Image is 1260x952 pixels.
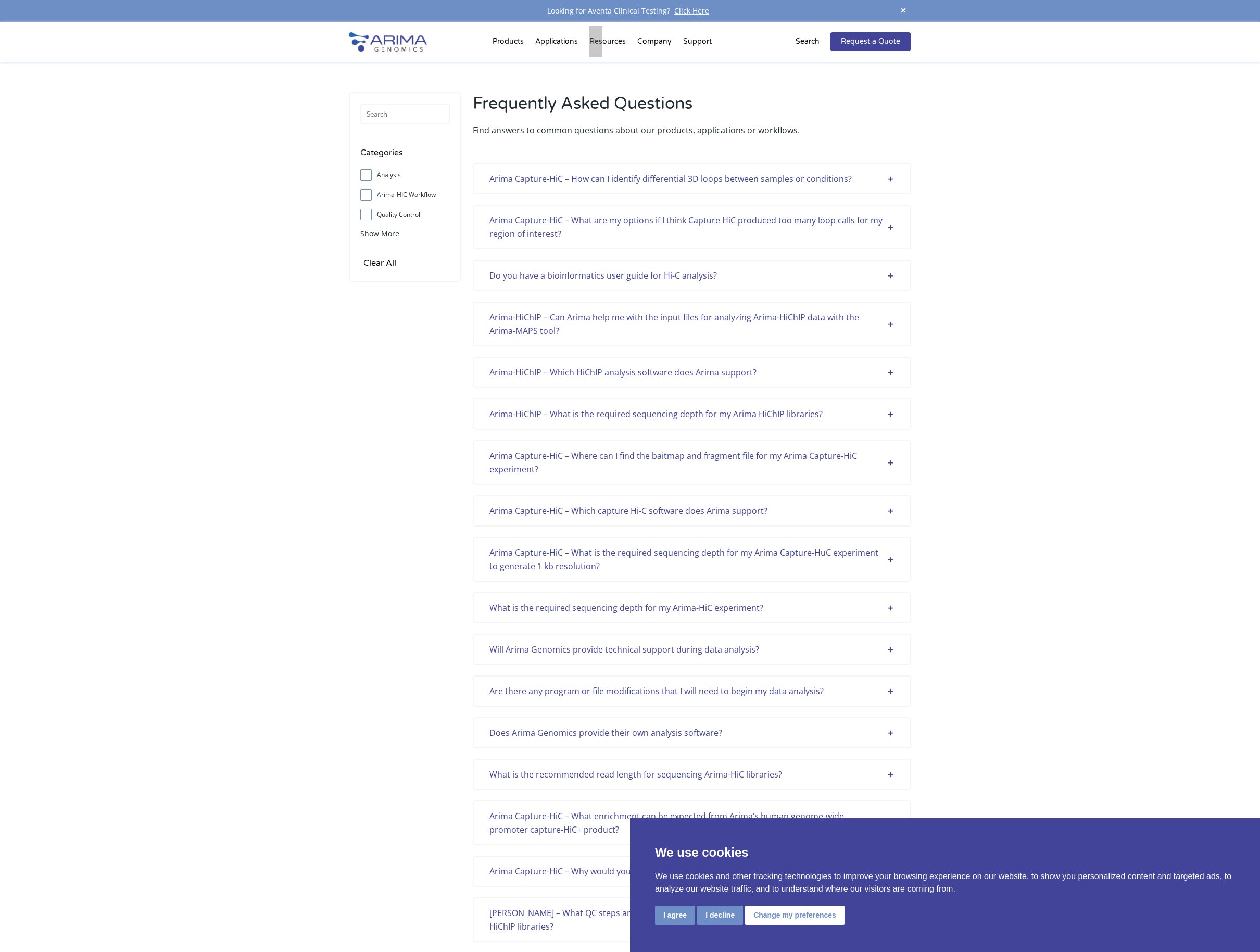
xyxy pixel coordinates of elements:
a: Request a Quote [830,32,911,51]
div: Arima Capture-HiC – What enrichment can be expected from Arima’s human genome-wide promoter captu... [489,809,894,836]
div: Arima Capture-HiC – What are my options if I think Capture HiC produced too many loop calls for m... [489,214,894,241]
button: I agree [655,906,695,925]
p: Search [796,35,820,48]
div: Are there any program or file modifications that I will need to begin my data analysis? [489,684,894,698]
img: Arima-Genomics-logo [349,32,427,52]
div: Will Arima Genomics provide technical support during data analysis? [489,643,894,656]
h2: Frequently Asked Questions [473,92,911,123]
div: Does Arima Genomics provide their own analysis software? [489,726,894,740]
a: Click Here [670,6,713,16]
p: Find answers to common questions about our products, applications or workflows. [473,123,911,137]
div: Arima-HiChIP – Can Arima help me with the input files for analyzing Arima-HiChIP data with the Ar... [489,310,894,337]
button: I decline [697,906,743,925]
div: Arima Capture-HiC – What is the required sequencing depth for my Arima Capture-HuC experiment to ... [489,546,894,573]
div: Do you have a bioinformatics user guide for Hi-C analysis? [489,269,894,282]
span: Show More [360,229,399,239]
div: Arima Capture-HiC – Where can I find the baitmap and fragment file for my Arima Capture-HiC exper... [489,449,894,476]
p: We use cookies [655,843,1235,862]
button: Change my preferences [745,906,845,925]
input: Clear All [360,256,399,270]
h4: Categories [360,146,450,167]
div: Arima Capture-HiC – Which capture Hi-C software does Arima support? [489,504,894,518]
label: Arima-HIC Workflow [360,187,450,203]
div: Arima-HiChIP – What is the required sequencing depth for my Arima HiChIP libraries? [489,407,894,421]
div: [PERSON_NAME] – What QC steps are involved in ensuring high-quality and high-complexity Arima-HiC... [489,906,894,933]
div: Looking for Aventa Clinical Testing? [349,4,911,18]
div: Arima Capture-HiC – How can I identify differential 3D loops between samples or conditions? [489,172,894,185]
div: What is the required sequencing depth for my Arima-HiC experiment? [489,601,894,615]
div: Arima-HiChIP – Which HiChIP analysis software does Arima support? [489,366,894,379]
div: What is the recommended read length for sequencing Arima-HiC libraries? [489,768,894,781]
div: Arima Capture-HiC – Why would you perform both pre and post capture sequencing? [489,865,894,878]
p: We use cookies and other tracking technologies to improve your browsing experience on our website... [655,870,1235,895]
input: Search [360,104,450,124]
label: Analysis [360,167,450,183]
label: Quality Control [360,207,450,222]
